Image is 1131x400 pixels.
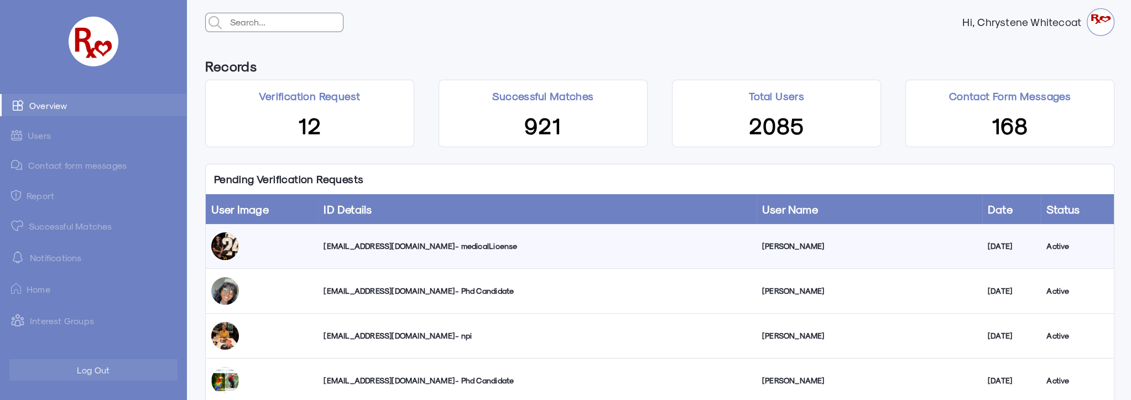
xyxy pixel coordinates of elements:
div: Active [1046,330,1108,341]
button: Log Out [9,359,178,381]
p: Successful Matches [492,89,593,103]
a: ID Details [324,202,372,216]
div: [EMAIL_ADDRESS][DOMAIN_NAME] - Phd Candidate [324,375,750,386]
p: Pending Verification Requests [206,164,372,194]
div: [PERSON_NAME] [762,375,977,386]
div: [PERSON_NAME] [762,330,977,341]
div: [PERSON_NAME] [762,285,977,297]
input: Search... [227,13,343,31]
img: tlbaupo5rygbfbeelxs5.jpg [211,367,239,394]
div: [EMAIL_ADDRESS][DOMAIN_NAME] - npi [324,330,750,341]
img: admin-ic-report.svg [11,190,21,201]
p: Verification Request [259,89,360,103]
div: [DATE] [988,241,1035,252]
a: User Name [762,202,818,216]
div: Active [1046,285,1108,297]
a: Date [988,202,1013,216]
img: vms0hidhgpcys4xplw3w.jpg [211,277,239,305]
img: luqzy0elsadf89f4tsso.jpg [211,322,239,350]
a: Status [1046,202,1080,216]
strong: Hi, Chrystene Whitecoat [962,17,1087,28]
img: admin-ic-users.svg [11,130,22,141]
div: Active [1046,375,1108,386]
div: [EMAIL_ADDRESS][DOMAIN_NAME] - medicalLicense [324,241,750,252]
h6: Records [205,53,257,80]
img: admin-ic-overview.svg [13,100,24,111]
a: User Image [211,202,269,216]
img: ic-home.png [11,283,21,294]
div: [DATE] [988,285,1035,297]
div: [DATE] [988,375,1035,386]
div: Active [1046,241,1108,252]
span: 2085 [749,111,804,138]
img: intrestGropus.svg [11,314,24,327]
p: Contact Form Messages [949,89,1071,103]
img: admin-search.svg [206,13,225,32]
span: 921 [524,111,561,138]
span: 168 [992,111,1028,138]
img: notification-default-white.svg [11,251,24,264]
div: [DATE] [988,330,1035,341]
img: ug8zwn6kowhrf4b7tz7p.jpg [211,232,239,260]
img: matched.svg [11,220,23,231]
img: admin-ic-contact-message.svg [11,160,23,170]
p: Total Users [749,89,804,103]
div: [PERSON_NAME] [762,241,977,252]
div: [EMAIL_ADDRESS][DOMAIN_NAME] - Phd Candidate [324,285,750,297]
span: 12 [298,111,321,138]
